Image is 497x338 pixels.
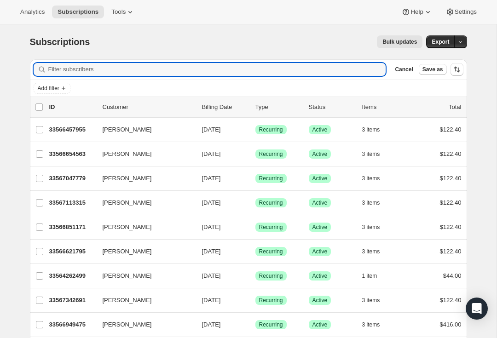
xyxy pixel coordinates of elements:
[103,247,152,256] span: [PERSON_NAME]
[410,8,423,16] span: Help
[58,8,98,16] span: Subscriptions
[97,317,189,332] button: [PERSON_NAME]
[103,198,152,207] span: [PERSON_NAME]
[362,223,380,231] span: 3 items
[103,296,152,305] span: [PERSON_NAME]
[103,223,152,232] span: [PERSON_NAME]
[391,64,416,75] button: Cancel
[432,38,449,46] span: Export
[97,195,189,210] button: [PERSON_NAME]
[312,126,328,133] span: Active
[259,175,283,182] span: Recurring
[30,37,90,47] span: Subscriptions
[49,320,95,329] p: 33566949475
[312,199,328,206] span: Active
[97,244,189,259] button: [PERSON_NAME]
[49,103,95,112] p: ID
[362,196,390,209] button: 3 items
[312,321,328,328] span: Active
[362,321,380,328] span: 3 items
[362,123,390,136] button: 3 items
[202,199,221,206] span: [DATE]
[440,175,462,182] span: $122.40
[49,294,462,307] div: 33567342691[PERSON_NAME][DATE]SuccessRecurringSuccessActive3 items$122.40
[111,8,126,16] span: Tools
[395,66,413,73] span: Cancel
[259,321,283,328] span: Recurring
[97,293,189,308] button: [PERSON_NAME]
[97,122,189,137] button: [PERSON_NAME]
[312,248,328,255] span: Active
[97,171,189,186] button: [PERSON_NAME]
[455,8,477,16] span: Settings
[259,248,283,255] span: Recurring
[49,172,462,185] div: 33567047779[PERSON_NAME][DATE]SuccessRecurringSuccessActive3 items$122.40
[362,318,390,331] button: 3 items
[202,272,221,279] span: [DATE]
[49,245,462,258] div: 33566621795[PERSON_NAME][DATE]SuccessRecurringSuccessActive3 items$122.40
[255,103,301,112] div: Type
[49,174,95,183] p: 33567047779
[34,83,70,94] button: Add filter
[362,103,408,112] div: Items
[49,148,462,160] div: 33566654563[PERSON_NAME][DATE]SuccessRecurringSuccessActive3 items$122.40
[202,126,221,133] span: [DATE]
[103,125,152,134] span: [PERSON_NAME]
[440,150,462,157] span: $122.40
[362,148,390,160] button: 3 items
[440,248,462,255] span: $122.40
[362,297,380,304] span: 3 items
[362,272,377,280] span: 1 item
[396,6,438,18] button: Help
[106,6,140,18] button: Tools
[440,126,462,133] span: $122.40
[362,248,380,255] span: 3 items
[103,271,152,281] span: [PERSON_NAME]
[103,174,152,183] span: [PERSON_NAME]
[440,6,482,18] button: Settings
[382,38,417,46] span: Bulk updates
[103,320,152,329] span: [PERSON_NAME]
[377,35,422,48] button: Bulk updates
[259,272,283,280] span: Recurring
[38,85,59,92] span: Add filter
[49,196,462,209] div: 33567113315[PERSON_NAME][DATE]SuccessRecurringSuccessActive3 items$122.40
[49,271,95,281] p: 33564262499
[440,297,462,304] span: $122.40
[202,175,221,182] span: [DATE]
[259,199,283,206] span: Recurring
[202,297,221,304] span: [DATE]
[362,294,390,307] button: 3 items
[202,150,221,157] span: [DATE]
[52,6,104,18] button: Subscriptions
[259,297,283,304] span: Recurring
[312,150,328,158] span: Active
[312,223,328,231] span: Active
[419,64,447,75] button: Save as
[466,298,488,320] div: Open Intercom Messenger
[362,126,380,133] span: 3 items
[309,103,355,112] p: Status
[440,321,462,328] span: $416.00
[362,245,390,258] button: 3 items
[49,247,95,256] p: 33566621795
[49,221,462,234] div: 33566851171[PERSON_NAME][DATE]SuccessRecurringSuccessActive3 items$122.40
[312,272,328,280] span: Active
[362,221,390,234] button: 3 items
[362,175,380,182] span: 3 items
[49,223,95,232] p: 33566851171
[440,223,462,230] span: $122.40
[97,220,189,235] button: [PERSON_NAME]
[422,66,443,73] span: Save as
[49,149,95,159] p: 33566654563
[20,8,45,16] span: Analytics
[362,172,390,185] button: 3 items
[440,199,462,206] span: $122.40
[451,63,463,76] button: Sort the results
[202,321,221,328] span: [DATE]
[259,126,283,133] span: Recurring
[97,269,189,283] button: [PERSON_NAME]
[49,125,95,134] p: 33566457955
[49,318,462,331] div: 33566949475[PERSON_NAME][DATE]SuccessRecurringSuccessActive3 items$416.00
[97,147,189,161] button: [PERSON_NAME]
